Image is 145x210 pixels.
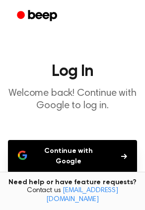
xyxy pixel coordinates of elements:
[46,187,118,203] a: [EMAIL_ADDRESS][DOMAIN_NAME]
[6,187,139,204] span: Contact us
[8,140,137,173] button: Continue with Google
[8,64,137,79] h1: Log In
[10,6,66,26] a: Beep
[8,87,137,112] p: Welcome back! Continue with Google to log in.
